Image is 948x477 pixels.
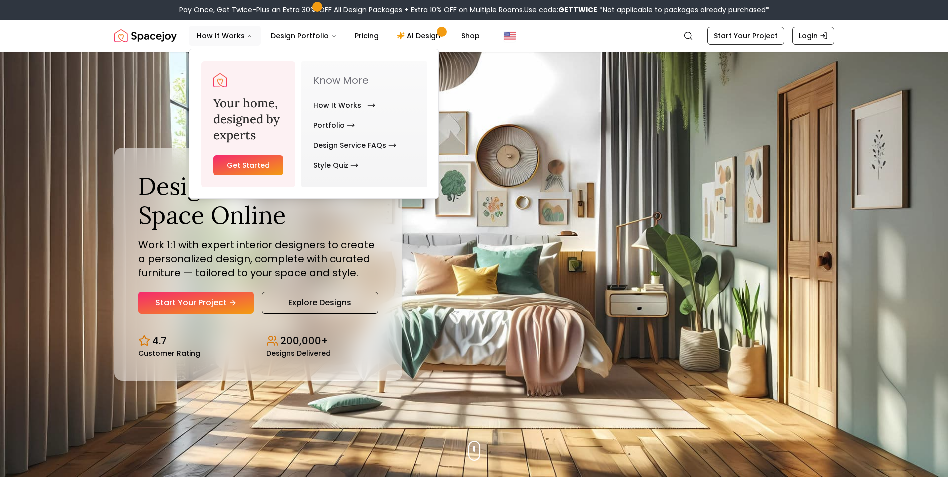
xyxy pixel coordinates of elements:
[313,95,371,115] a: How It Works
[138,238,378,280] p: Work 1:1 with expert interior designers to create a personalized design, complete with curated fu...
[597,5,769,15] span: *Not applicable to packages already purchased*
[138,350,200,357] small: Customer Rating
[262,292,378,314] a: Explore Designs
[114,26,177,46] a: Spacejoy
[213,73,227,87] img: Spacejoy Logo
[280,334,328,348] p: 200,000+
[389,26,451,46] a: AI Design
[558,5,597,15] b: GETTWICE
[504,30,516,42] img: United States
[313,155,358,175] a: Style Quiz
[524,5,597,15] span: Use code:
[213,95,284,143] h3: Your home, designed by experts
[179,5,769,15] div: Pay Once, Get Twice-Plus an Extra 30% OFF All Design Packages + Extra 10% OFF on Multiple Rooms.
[263,26,345,46] button: Design Portfolio
[313,135,396,155] a: Design Service FAQs
[138,172,378,229] h1: Design Your Dream Space Online
[213,73,227,87] a: Spacejoy
[453,26,488,46] a: Shop
[313,73,415,87] p: Know More
[189,26,488,46] nav: Main
[707,27,784,45] a: Start Your Project
[792,27,834,45] a: Login
[347,26,387,46] a: Pricing
[114,26,177,46] img: Spacejoy Logo
[266,350,331,357] small: Designs Delivered
[189,26,261,46] button: How It Works
[313,115,355,135] a: Portfolio
[189,49,439,199] div: How It Works
[152,334,167,348] p: 4.7
[138,326,378,357] div: Design stats
[138,292,254,314] a: Start Your Project
[114,20,834,52] nav: Global
[213,155,284,175] a: Get Started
